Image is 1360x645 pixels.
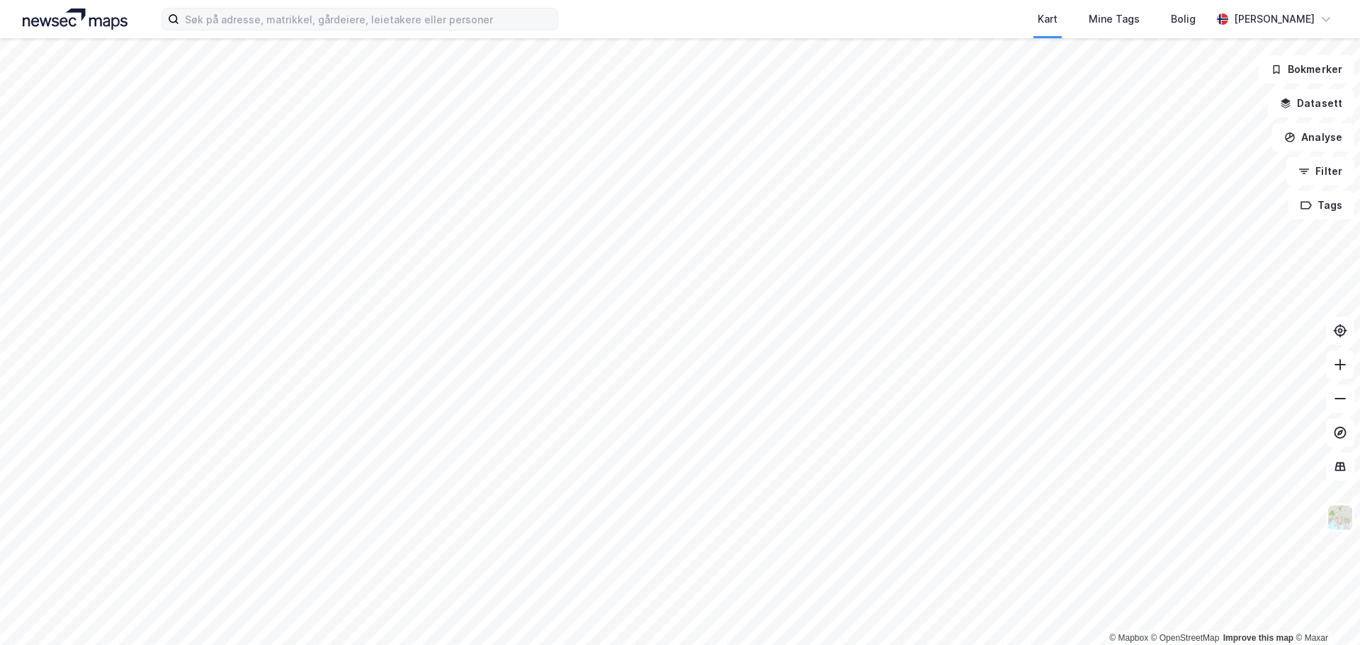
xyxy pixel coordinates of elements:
div: Bolig [1171,11,1196,28]
img: logo.a4113a55bc3d86da70a041830d287a7e.svg [23,8,127,30]
button: Filter [1286,157,1354,185]
div: Mine Tags [1089,11,1140,28]
div: [PERSON_NAME] [1234,11,1315,28]
button: Datasett [1268,89,1354,118]
button: Tags [1288,191,1354,219]
div: Kart [1038,11,1058,28]
input: Søk på adresse, matrikkel, gårdeiere, leietakere eller personer [179,8,557,30]
button: Bokmerker [1259,55,1354,84]
a: Mapbox [1109,633,1148,643]
a: Improve this map [1223,633,1293,643]
button: Analyse [1272,123,1354,152]
img: Z [1327,504,1354,531]
a: OpenStreetMap [1151,633,1220,643]
iframe: Chat Widget [1289,577,1360,645]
